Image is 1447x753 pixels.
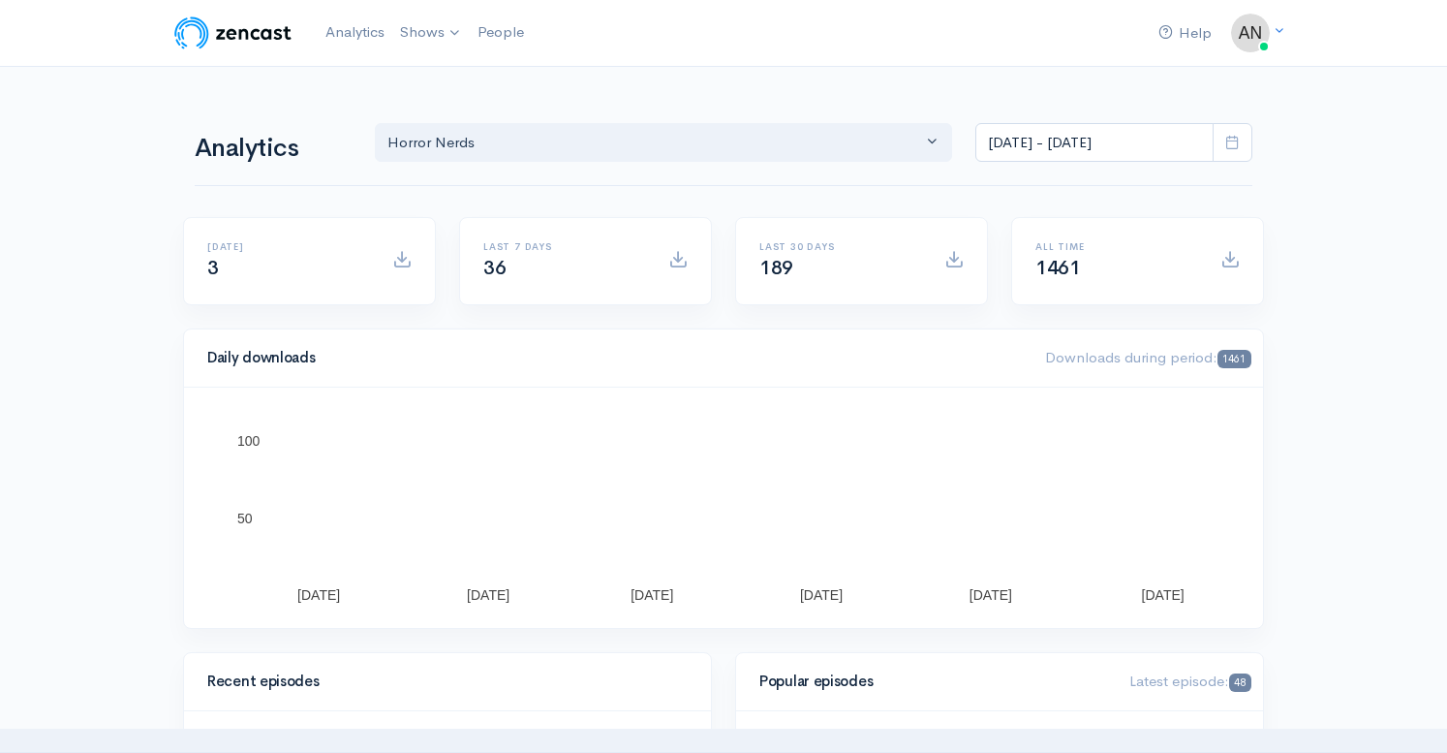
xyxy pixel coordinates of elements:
[207,674,676,690] h4: Recent episodes
[970,587,1012,603] text: [DATE]
[483,256,506,280] span: 36
[1381,687,1428,734] iframe: gist-messenger-bubble-iframe
[318,12,392,53] a: Analytics
[759,241,921,252] h6: Last 30 days
[387,132,922,154] div: Horror Nerds
[392,12,470,54] a: Shows
[237,433,261,449] text: 100
[237,511,253,526] text: 50
[800,587,843,603] text: [DATE]
[631,587,673,603] text: [DATE]
[1229,674,1251,692] span: 48
[195,135,352,163] h1: Analytics
[1151,13,1219,54] a: Help
[1231,14,1270,52] img: ...
[1217,350,1251,368] span: 1461
[975,123,1214,163] input: analytics date range selector
[207,350,1022,366] h4: Daily downloads
[375,123,952,163] button: Horror Nerds
[483,241,645,252] h6: Last 7 days
[759,674,1106,690] h4: Popular episodes
[467,587,509,603] text: [DATE]
[297,587,340,603] text: [DATE]
[1045,348,1251,366] span: Downloads during period:
[207,256,219,280] span: 3
[1129,672,1251,690] span: Latest episode:
[171,14,294,52] img: ZenCast Logo
[1142,587,1185,603] text: [DATE]
[1035,241,1197,252] h6: All time
[470,12,532,53] a: People
[207,241,369,252] h6: [DATE]
[759,256,793,280] span: 189
[207,411,1240,605] svg: A chart.
[1035,256,1080,280] span: 1461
